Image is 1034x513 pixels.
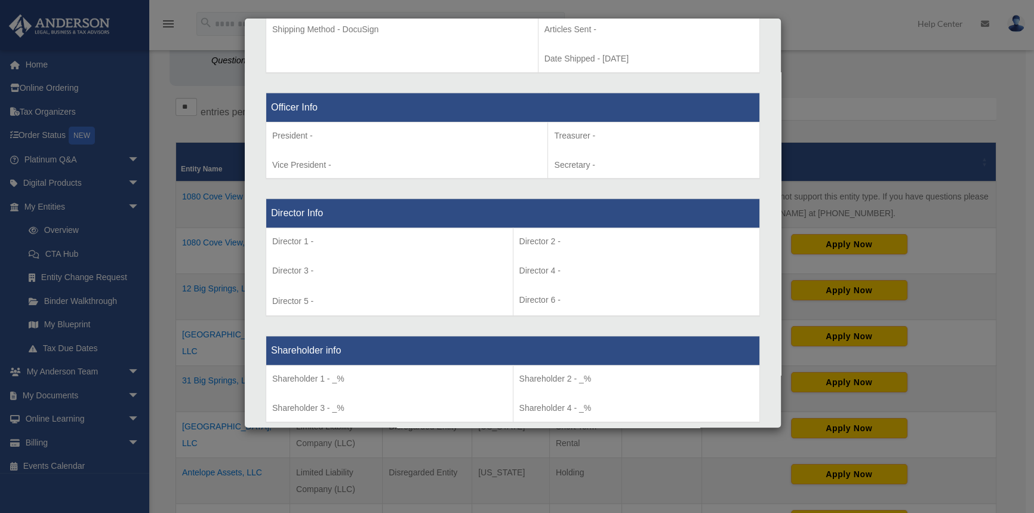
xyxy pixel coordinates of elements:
[272,401,507,416] p: Shareholder 3 - _%
[519,401,754,416] p: Shareholder 4 - _%
[266,228,513,317] td: Director 5 -
[266,93,760,122] th: Officer Info
[544,22,753,37] p: Articles Sent -
[519,371,754,386] p: Shareholder 2 - _%
[554,158,753,173] p: Secretary -
[544,51,753,66] p: Date Shipped - [DATE]
[272,234,507,249] p: Director 1 -
[272,158,541,173] p: Vice President -
[272,371,507,386] p: Shareholder 1 - _%
[519,293,754,308] p: Director 6 -
[272,22,532,37] p: Shipping Method - DocuSign
[554,128,753,143] p: Treasurer -
[519,263,754,278] p: Director 4 -
[266,336,760,365] th: Shareholder info
[519,234,754,249] p: Director 2 -
[272,128,541,143] p: President -
[266,199,760,228] th: Director Info
[272,263,507,278] p: Director 3 -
